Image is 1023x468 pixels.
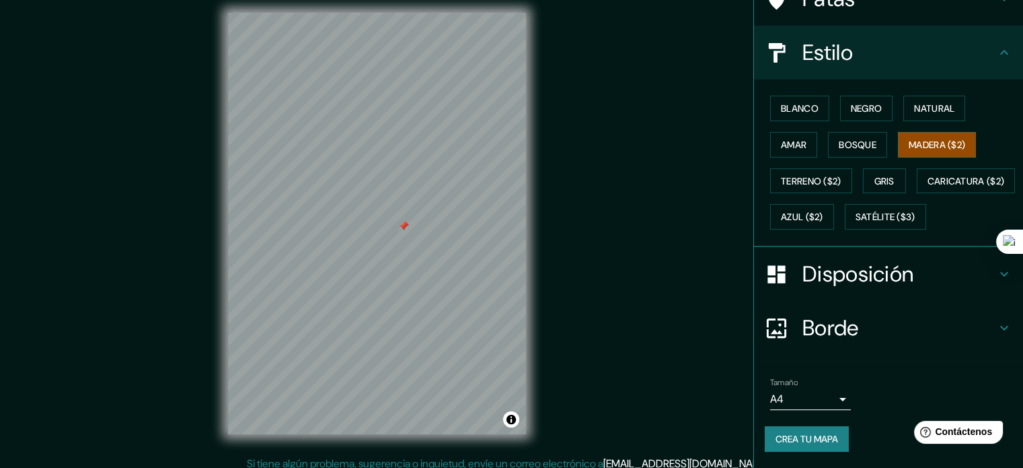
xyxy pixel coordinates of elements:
font: Terreno ($2) [781,175,841,187]
font: Blanco [781,102,819,114]
font: Estilo [802,38,853,67]
font: Tamaño [770,377,798,388]
iframe: Lanzador de widgets de ayuda [903,415,1008,453]
button: Bosque [828,132,887,158]
font: Azul ($2) [781,211,823,224]
button: Satélite ($3) [845,204,926,230]
font: A4 [770,392,784,406]
font: Negro [851,102,882,114]
button: Gris [863,168,906,194]
button: Natural [903,96,965,121]
font: Gris [874,175,895,187]
font: Borde [802,314,859,342]
button: Blanco [770,96,829,121]
button: Activar o desactivar atribución [503,411,519,428]
button: Amar [770,132,817,158]
button: Terreno ($2) [770,168,852,194]
div: Borde [754,301,1023,355]
font: Amar [781,139,806,151]
font: Satélite ($3) [856,211,915,224]
div: Disposición [754,247,1023,301]
font: Crea tu mapa [775,433,838,445]
font: Natural [914,102,954,114]
canvas: Mapa [228,13,526,434]
button: Negro [840,96,893,121]
div: A4 [770,389,851,410]
button: Madera ($2) [898,132,976,158]
div: Estilo [754,26,1023,79]
button: Azul ($2) [770,204,834,230]
button: Crea tu mapa [765,426,849,452]
font: Disposición [802,260,913,288]
font: Caricatura ($2) [927,175,1005,187]
button: Caricatura ($2) [917,168,1016,194]
font: Bosque [839,139,876,151]
font: Madera ($2) [909,139,965,151]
